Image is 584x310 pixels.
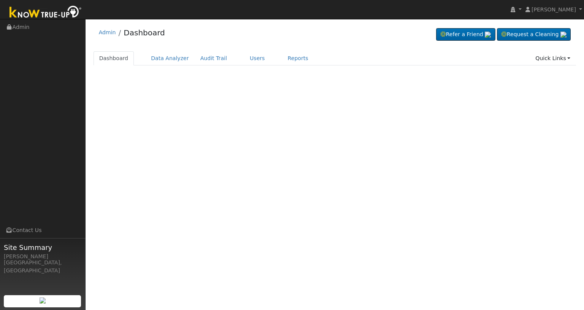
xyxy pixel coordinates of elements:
img: retrieve [560,32,567,38]
a: Request a Cleaning [497,28,571,41]
a: Audit Trail [195,51,233,65]
a: Refer a Friend [436,28,495,41]
a: Quick Links [530,51,576,65]
a: Dashboard [124,28,165,37]
img: retrieve [40,297,46,304]
a: Reports [282,51,314,65]
img: Know True-Up [6,4,86,21]
a: Admin [99,29,116,35]
a: Dashboard [94,51,134,65]
a: Data Analyzer [145,51,195,65]
div: [PERSON_NAME] [4,253,81,261]
span: Site Summary [4,242,81,253]
div: [GEOGRAPHIC_DATA], [GEOGRAPHIC_DATA] [4,259,81,275]
span: [PERSON_NAME] [532,6,576,13]
a: Users [244,51,271,65]
img: retrieve [485,32,491,38]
